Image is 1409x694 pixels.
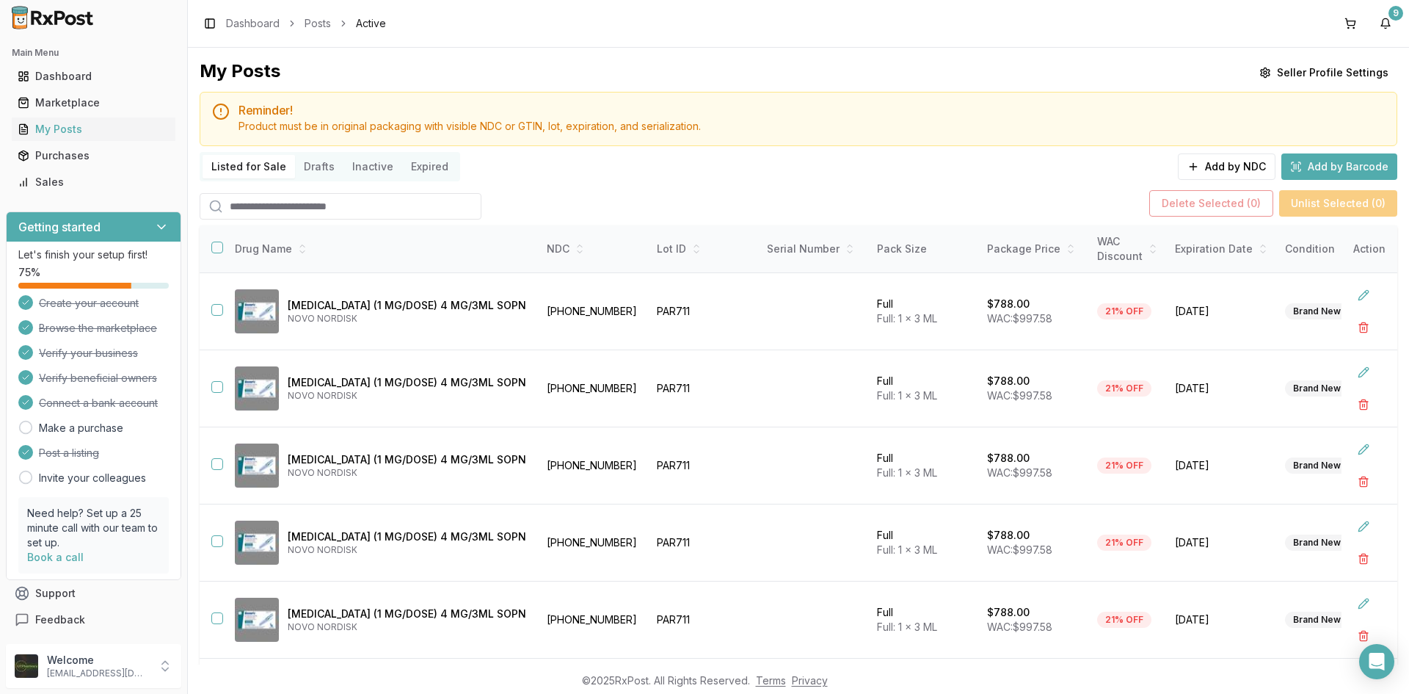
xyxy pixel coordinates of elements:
[1350,436,1377,463] button: Edit
[987,389,1052,402] span: WAC: $997.58
[1350,590,1377,617] button: Edit
[538,350,648,427] td: [PHONE_NUMBER]
[877,621,937,633] span: Full: 1 x 3 ML
[1341,225,1397,273] th: Action
[15,654,38,678] img: User avatar
[1250,59,1397,86] button: Seller Profile Settings
[356,16,386,31] span: Active
[1175,458,1267,473] span: [DATE]
[1350,314,1377,341] button: Delete
[295,155,343,178] button: Drafts
[39,421,123,435] a: Make a purchase
[868,505,978,582] td: Full
[6,6,100,29] img: RxPost Logo
[235,366,279,411] img: Ozempic (1 MG/DOSE) 4 MG/3ML SOPN
[1175,612,1267,627] span: [DATE]
[47,653,149,668] p: Welcome
[1359,644,1394,679] div: Open Intercom Messenger
[18,69,170,84] div: Dashboard
[1350,282,1377,308] button: Edit
[868,582,978,659] td: Full
[235,598,279,642] img: Ozempic (1 MG/DOSE) 4 MG/3ML SOPN
[987,451,1030,466] p: $788.00
[288,452,526,467] p: [MEDICAL_DATA] (1 MG/DOSE) 4 MG/3ML SOPN
[1175,381,1267,396] span: [DATE]
[1285,380,1349,397] div: Brand New
[235,444,279,488] img: Ozempic (1 MG/DOSE) 4 MG/3ML SOPN
[39,346,138,361] span: Verify your business
[203,155,295,178] button: Listed for Sale
[756,674,786,687] a: Terms
[538,427,648,505] td: [PHONE_NUMBER]
[648,350,758,427] td: PAR711
[1097,612,1151,628] div: 21% OFF
[1285,612,1349,628] div: Brand New
[47,668,149,679] p: [EMAIL_ADDRESS][DOMAIN_NAME]
[987,242,1079,256] div: Package Price
[12,47,175,59] h2: Main Menu
[1285,535,1349,551] div: Brand New
[6,118,181,141] button: My Posts
[1350,546,1377,572] button: Delete
[288,298,526,313] p: [MEDICAL_DATA] (1 MG/DOSE) 4 MG/3ML SOPN
[987,374,1030,388] p: $788.00
[39,396,158,411] span: Connect a bank account
[239,104,1385,116] h5: Reminder!
[1350,513,1377,540] button: Edit
[18,247,169,262] p: Let's finish your setup first!
[12,90,175,116] a: Marketplace
[1175,535,1267,550] span: [DATE]
[18,265,40,280] span: 75 %
[27,551,84,563] a: Book a call
[1097,380,1151,397] div: 21% OFF
[792,674,828,687] a: Privacy
[6,144,181,167] button: Purchases
[1175,242,1267,256] div: Expiration Date
[538,582,648,659] td: [PHONE_NUMBER]
[987,543,1052,556] span: WAC: $997.58
[235,521,279,565] img: Ozempic (1 MG/DOSE) 4 MG/3ML SOPN
[288,544,526,556] p: NOVO NORDISK
[877,312,937,325] span: Full: 1 x 3 ML
[1350,391,1377,418] button: Delete
[288,390,526,402] p: NOVO NORDISK
[987,466,1052,479] span: WAC: $997.58
[305,16,331,31] a: Posts
[987,528,1030,543] p: $788.00
[987,297,1030,311] p: $788.00
[1097,234,1157,264] div: WAC Discount
[288,313,526,325] p: NOVO NORDISK
[288,607,526,621] p: [MEDICAL_DATA] (1 MG/DOSE) 4 MG/3ML SOPN
[239,119,1385,134] div: Product must be in original packaging with visible NDC or GTIN, lot, expiration, and serialization.
[6,91,181,115] button: Marketplace
[402,155,457,178] button: Expired
[987,312,1052,325] span: WAC: $997.58
[1350,469,1377,495] button: Delete
[288,529,526,544] p: [MEDICAL_DATA] (1 MG/DOSE) 4 MG/3ML SOPN
[538,505,648,582] td: [PHONE_NUMBER]
[288,467,526,479] p: NOVO NORDISK
[868,350,978,427] td: Full
[39,296,139,311] span: Create your account
[6,607,181,633] button: Feedback
[12,63,175,90] a: Dashboard
[877,389,937,402] span: Full: 1 x 3 ML
[657,242,749,256] div: Lot ID
[1388,6,1403,21] div: 9
[35,612,85,627] span: Feedback
[1178,153,1275,180] button: Add by NDC
[235,289,279,333] img: Ozempic (1 MG/DOSE) 4 MG/3ML SOPN
[1097,458,1151,474] div: 21% OFF
[767,242,859,256] div: Serial Number
[987,621,1052,633] span: WAC: $997.58
[343,155,402,178] button: Inactive
[868,273,978,350] td: Full
[12,142,175,169] a: Purchases
[1097,535,1151,551] div: 21% OFF
[27,506,160,550] p: Need help? Set up a 25 minute call with our team to set up.
[1281,153,1397,180] button: Add by Barcode
[1097,303,1151,319] div: 21% OFF
[1285,458,1349,474] div: Brand New
[1285,303,1349,319] div: Brand New
[288,375,526,390] p: [MEDICAL_DATA] (1 MG/DOSE) 4 MG/3ML SOPN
